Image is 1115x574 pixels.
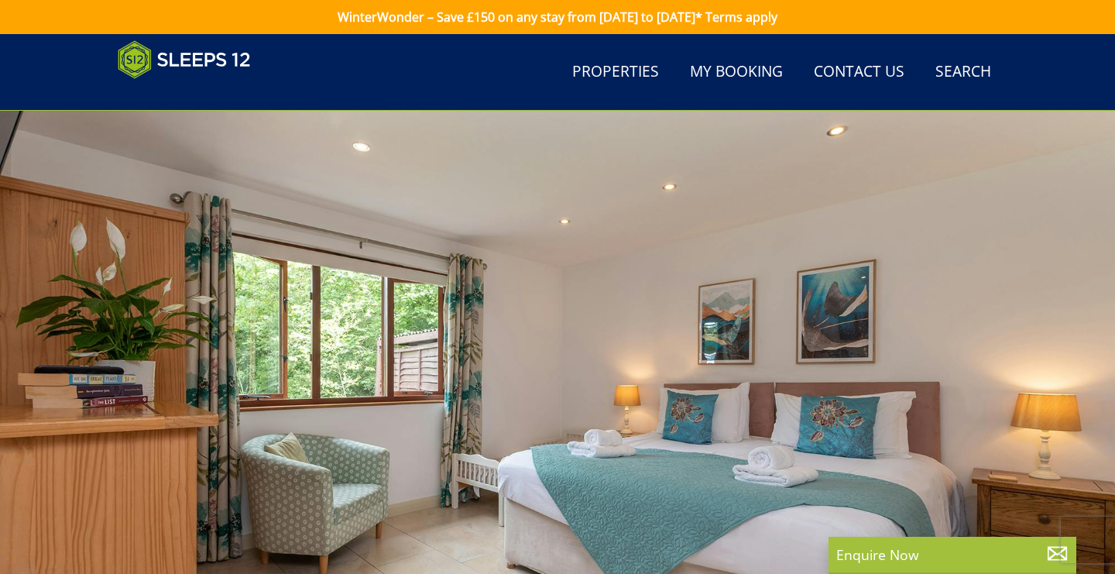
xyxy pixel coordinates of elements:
img: Sleeps 12 [118,40,251,79]
iframe: Customer reviews powered by Trustpilot [110,88,273,101]
a: Search [929,55,997,90]
a: Contact Us [808,55,911,90]
a: Properties [566,55,665,90]
a: My Booking [684,55,789,90]
p: Enquire Now [836,545,1069,565]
